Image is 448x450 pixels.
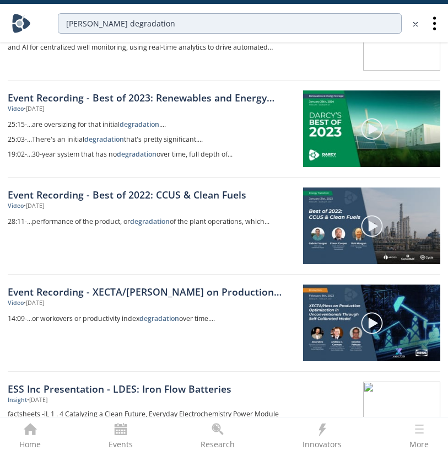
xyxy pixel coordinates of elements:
[27,396,47,405] div: • [DATE]
[8,299,24,308] div: Video
[84,135,124,144] strong: degradation
[360,215,384,238] img: play-chapters-gray.svg
[8,105,24,114] div: Video
[120,120,159,129] strong: degradation
[360,312,384,335] img: play-chapters-gray.svg
[8,409,294,442] p: factsheets -iL 1 . 4 Catalyzing a Clean Future, Everyday Electrochemistry Power Module Proton Pum...
[8,285,295,299] a: Event Recording - XECTA/[PERSON_NAME] on Production Optimization in Unconventionals Through Self-...
[8,132,295,147] a: 25:03-...There's an initialdegradationthat's pretty significant....
[58,13,402,34] input: Advanced Search
[139,314,179,323] strong: degradation
[117,149,156,159] strong: degradation
[8,202,24,211] div: Video
[8,396,27,405] div: Insight
[24,202,44,211] div: • [DATE]
[360,117,384,141] img: play-chapters-gray.svg
[12,14,31,33] img: Home
[130,217,170,226] strong: degradation
[24,105,44,114] div: • [DATE]
[8,147,295,162] a: 19:02-...30-year system that has nodegradationover time, full depth of...
[8,312,295,326] a: 14:09-...or workovers or productivity indexdegradationover time....
[8,215,295,229] a: 28:11-...performance of the product, ordegradationof the plant operations, which...
[8,117,295,132] a: 25:15-...are oversizing for that initialdegradation....
[24,299,44,308] div: • [DATE]
[8,382,294,396] div: ESS Inc Presentation - LDES: Iron Flow Batteries
[8,187,295,202] a: Event Recording - Best of 2022: CCUS & Clean Fuels
[8,90,295,105] a: Event Recording - Best of 2023: Renewables and Energy Storage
